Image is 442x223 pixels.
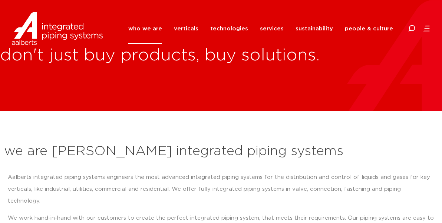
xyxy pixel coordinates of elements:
[260,14,284,44] a: services
[296,14,333,44] a: sustainability
[210,14,248,44] a: technologies
[345,14,393,44] a: people & culture
[174,14,198,44] a: verticals
[128,14,162,44] a: who we are
[4,143,438,160] h2: we are [PERSON_NAME] integrated piping systems
[128,14,393,44] nav: Menu
[8,172,434,207] p: Aalberts integrated piping systems engineers the most advanced integrated piping systems for the ...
